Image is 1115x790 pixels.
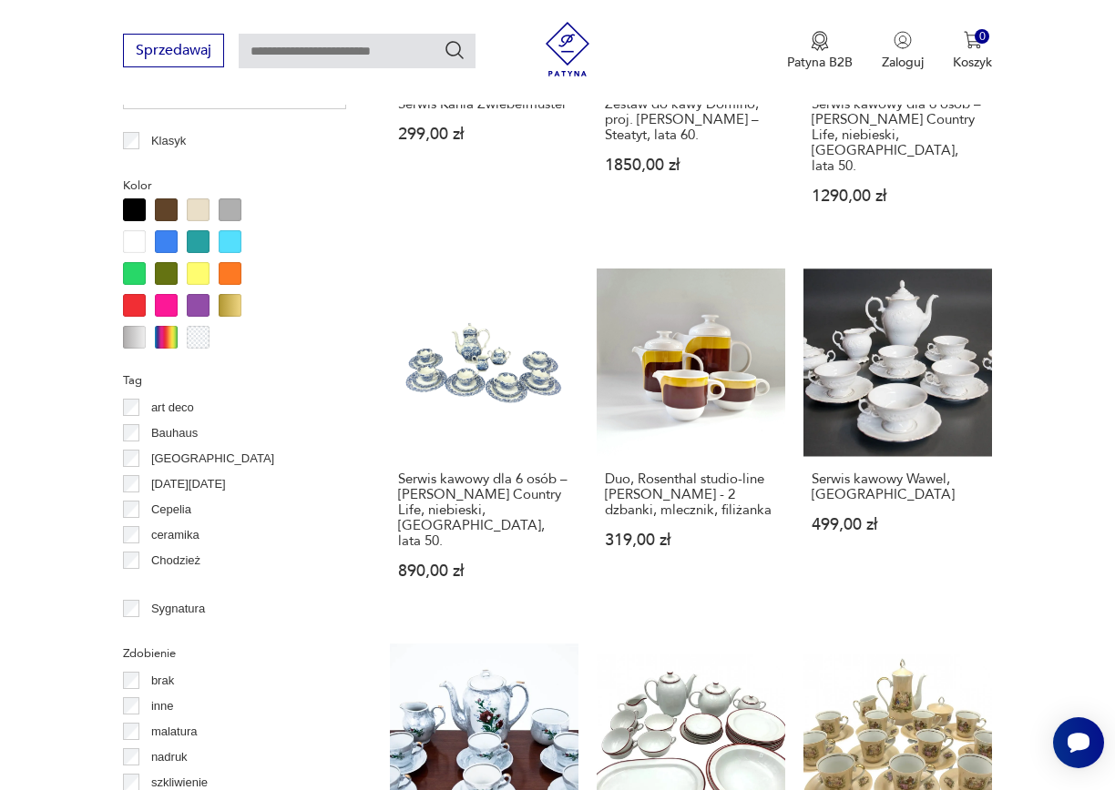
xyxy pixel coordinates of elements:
[151,671,174,691] p: brak
[151,696,174,716] p: inne
[151,599,205,619] p: Sygnatura
[605,532,777,548] p: 319,00 zł
[787,31,853,71] a: Ikona medaluPatyna B2B
[151,576,197,596] p: Ćmielów
[123,176,346,196] p: Kolor
[540,22,595,76] img: Patyna - sklep z meblami i dekoracjami vintage
[151,423,198,443] p: Bauhaus
[953,54,992,71] p: Koszyk
[787,54,853,71] p: Patyna B2B
[975,29,990,45] div: 0
[597,268,785,614] a: Duo, Rosenthal studio-line A. Pozzi - 2 dzbanki, mlecznik, filiżankaDuo, Rosenthal studio-line [P...
[882,54,924,71] p: Zaloguj
[882,31,924,71] button: Zaloguj
[787,31,853,71] button: Patyna B2B
[953,31,992,71] button: 0Koszyk
[894,31,912,49] img: Ikonka użytkownika
[151,131,186,151] p: Klasyk
[812,96,984,174] h3: Serwis kawowy dla 6 osób – [PERSON_NAME] Country Life, niebieski, [GEOGRAPHIC_DATA], lata 50.
[151,525,199,545] p: ceramika
[123,370,346,390] p: Tag
[605,471,777,518] h3: Duo, Rosenthal studio-line [PERSON_NAME] - 2 dzbanki, mlecznik, filiżanka
[803,268,992,614] a: Serwis kawowy Wawel, PolskaSerwis kawowy Wawel, [GEOGRAPHIC_DATA]499,00 zł
[812,188,984,204] p: 1290,00 zł
[812,517,984,532] p: 499,00 zł
[151,722,198,742] p: malatura
[398,471,570,549] h3: Serwis kawowy dla 6 osób – [PERSON_NAME] Country Life, niebieski, [GEOGRAPHIC_DATA], lata 50.
[605,96,777,143] h3: Zestaw do kawy Domino, proj. [PERSON_NAME] – Steatyt, lata 60.
[123,34,224,67] button: Sprzedawaj
[605,157,777,173] p: 1850,00 zł
[151,551,200,571] p: Chodzież
[398,127,570,142] p: 299,00 zł
[398,563,570,579] p: 890,00 zł
[444,39,465,61] button: Szukaj
[151,398,194,418] p: art deco
[123,643,346,663] p: Zdobienie
[964,31,982,49] img: Ikona koszyka
[151,449,274,469] p: [GEOGRAPHIC_DATA]
[1053,717,1104,768] iframe: Smartsupp widget button
[398,96,570,112] h3: Serwis Kahla Zwiebelmuster
[151,747,188,767] p: nadruk
[151,474,226,494] p: [DATE][DATE]
[151,500,191,520] p: Cepelia
[811,31,829,51] img: Ikona medalu
[812,471,984,502] h3: Serwis kawowy Wawel, [GEOGRAPHIC_DATA]
[123,46,224,58] a: Sprzedawaj
[390,268,578,614] a: Serwis kawowy dla 6 osób – Myott’s Country Life, niebieski, Anglia, lata 50.Serwis kawowy dla 6 o...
